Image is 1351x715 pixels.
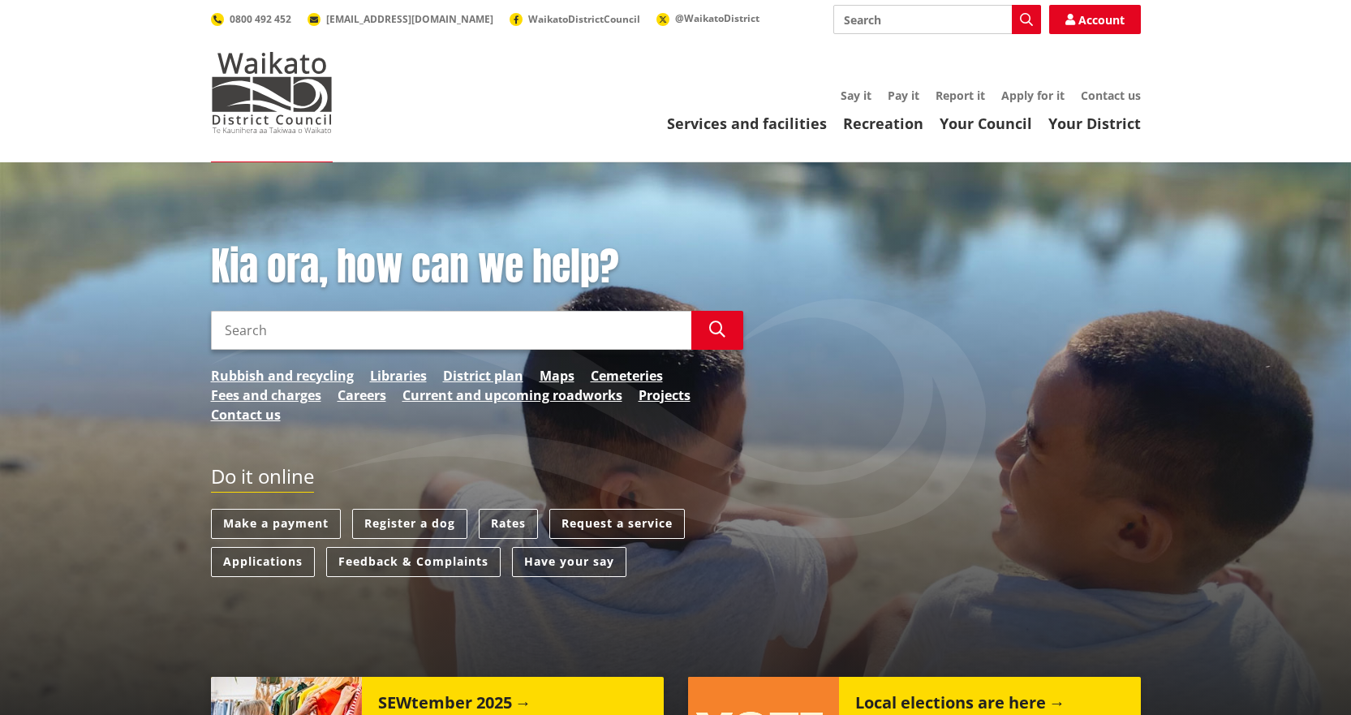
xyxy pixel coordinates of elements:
a: Pay it [888,88,919,103]
a: Make a payment [211,509,341,539]
a: Maps [540,366,574,385]
span: [EMAIL_ADDRESS][DOMAIN_NAME] [326,12,493,26]
a: Rates [479,509,538,539]
a: WaikatoDistrictCouncil [510,12,640,26]
a: Request a service [549,509,685,539]
a: Your Council [940,114,1032,133]
input: Search input [833,5,1041,34]
a: Careers [338,385,386,405]
a: Rubbish and recycling [211,366,354,385]
a: Applications [211,547,315,577]
a: Say it [841,88,871,103]
a: Contact us [1081,88,1141,103]
a: Libraries [370,366,427,385]
a: Contact us [211,405,281,424]
a: Services and facilities [667,114,827,133]
a: Current and upcoming roadworks [402,385,622,405]
input: Search input [211,311,691,350]
a: Have your say [512,547,626,577]
a: Recreation [843,114,923,133]
a: Feedback & Complaints [326,547,501,577]
a: Your District [1048,114,1141,133]
a: Cemeteries [591,366,663,385]
span: 0800 492 452 [230,12,291,26]
a: Report it [936,88,985,103]
a: [EMAIL_ADDRESS][DOMAIN_NAME] [308,12,493,26]
span: @WaikatoDistrict [675,11,759,25]
h2: Do it online [211,465,314,493]
a: Projects [639,385,691,405]
a: District plan [443,366,523,385]
a: 0800 492 452 [211,12,291,26]
img: Waikato District Council - Te Kaunihera aa Takiwaa o Waikato [211,52,333,133]
a: Fees and charges [211,385,321,405]
a: Apply for it [1001,88,1065,103]
a: Register a dog [352,509,467,539]
h1: Kia ora, how can we help? [211,243,743,291]
span: WaikatoDistrictCouncil [528,12,640,26]
a: Account [1049,5,1141,34]
a: @WaikatoDistrict [656,11,759,25]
